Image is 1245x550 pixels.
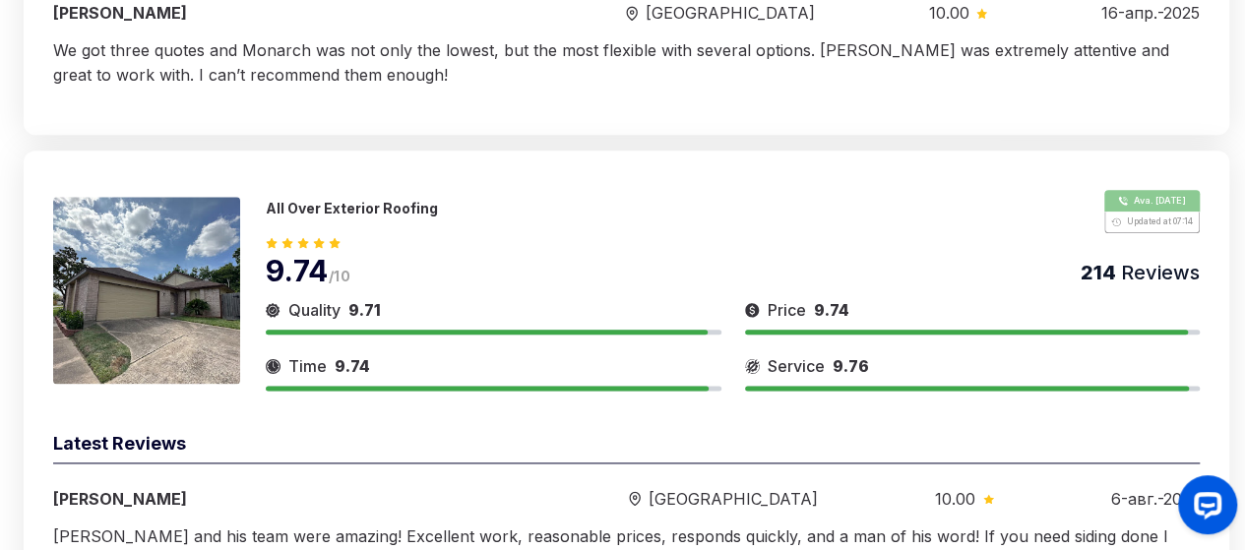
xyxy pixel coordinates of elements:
iframe: OpenWidget widget [1162,467,1245,550]
span: [GEOGRAPHIC_DATA] [646,1,815,25]
img: slider icon [266,298,280,322]
span: [GEOGRAPHIC_DATA] [649,487,818,511]
span: Service [768,354,825,378]
span: Reviews [1116,261,1200,284]
img: 175465740979750.jpeg [53,197,240,384]
p: All Over Exterior Roofing [266,200,438,216]
span: 9.74 [335,356,370,376]
span: Time [288,354,327,378]
span: Price [768,298,806,322]
div: 16-апр.-2025 [1101,1,1200,25]
div: 6-авг.-2025 [1111,487,1200,511]
span: 9.76 [833,356,869,376]
div: [PERSON_NAME] [53,487,512,511]
img: slider icon [266,354,280,378]
span: Quality [288,298,341,322]
img: slider icon [976,8,987,18]
span: 9.74 [266,253,329,288]
span: 10.00 [935,487,975,511]
span: 214 [1081,261,1116,284]
span: 9.71 [348,300,381,320]
img: slider icon [745,298,760,322]
img: slider icon [629,491,641,506]
span: 10.00 [928,1,968,25]
div: [PERSON_NAME] [53,1,512,25]
span: We got three quotes and Monarch was not only the lowest, but the most flexible with several optio... [53,40,1169,85]
span: 9.74 [814,300,849,320]
img: slider icon [745,354,760,378]
img: slider icon [983,494,994,504]
div: Latest Reviews [53,430,1200,463]
span: /10 [329,268,350,284]
img: slider icon [626,6,638,21]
